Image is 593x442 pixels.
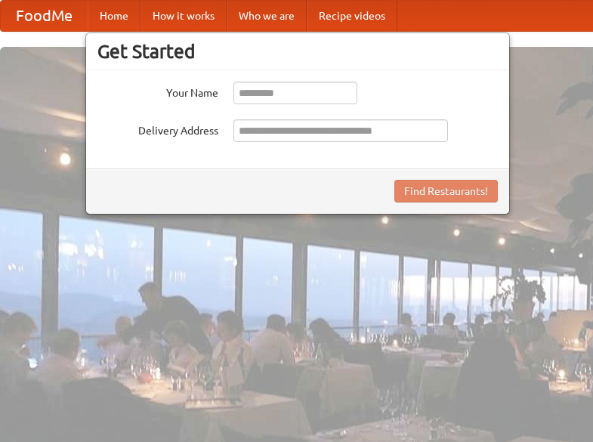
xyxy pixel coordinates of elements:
[307,1,397,31] a: Recipe videos
[141,1,227,31] a: How it works
[97,119,218,138] label: Delivery Address
[1,1,88,31] a: FoodMe
[394,180,498,202] button: Find Restaurants!
[97,40,498,63] h3: Get Started
[97,82,218,100] label: Your Name
[227,1,307,31] a: Who we are
[88,1,141,31] a: Home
